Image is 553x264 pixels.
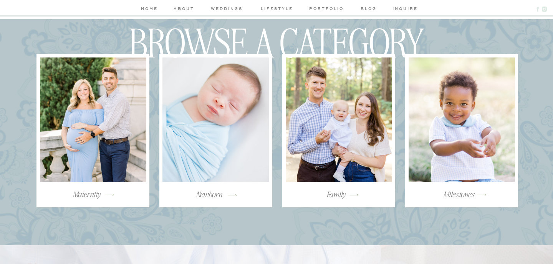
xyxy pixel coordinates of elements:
[172,5,195,13] a: about
[407,189,510,206] a: Milestones
[35,189,137,198] a: Maternity
[139,5,159,13] a: home
[126,18,428,66] h2: browse a category
[285,189,387,206] a: Family
[158,189,260,206] a: Newborn
[258,5,295,13] a: lifestyle
[392,5,414,13] a: inquire
[358,5,379,13] a: blog
[209,5,245,13] a: weddings
[308,5,344,13] a: portfolio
